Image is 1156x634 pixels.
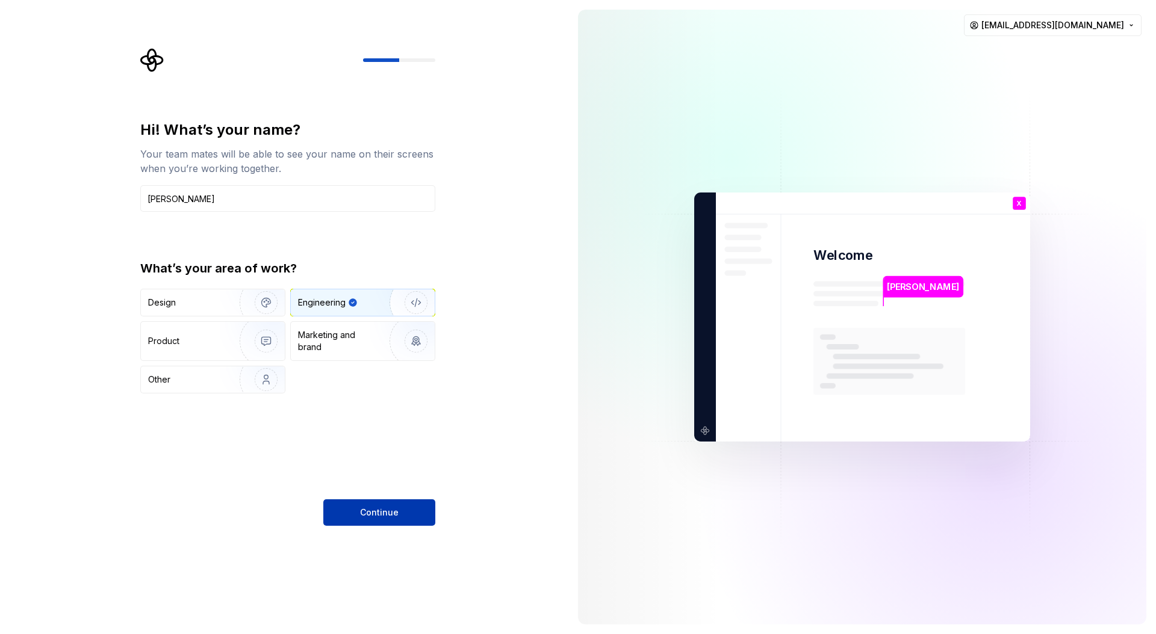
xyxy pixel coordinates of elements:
div: Product [148,335,179,347]
input: Han Solo [140,185,435,212]
div: Design [148,297,176,309]
div: Hi! What’s your name? [140,120,435,140]
button: [EMAIL_ADDRESS][DOMAIN_NAME] [964,14,1142,36]
div: Marketing and brand [298,329,379,353]
p: Welcome [813,247,872,264]
div: Engineering [298,297,346,309]
p: [PERSON_NAME] [887,280,959,294]
div: Other [148,374,170,386]
div: What’s your area of work? [140,260,435,277]
button: Continue [323,499,435,526]
svg: Supernova Logo [140,48,164,72]
p: X [1017,200,1022,207]
div: Your team mates will be able to see your name on their screens when you’re working together. [140,147,435,176]
span: [EMAIL_ADDRESS][DOMAIN_NAME] [981,19,1124,31]
span: Continue [360,506,399,519]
